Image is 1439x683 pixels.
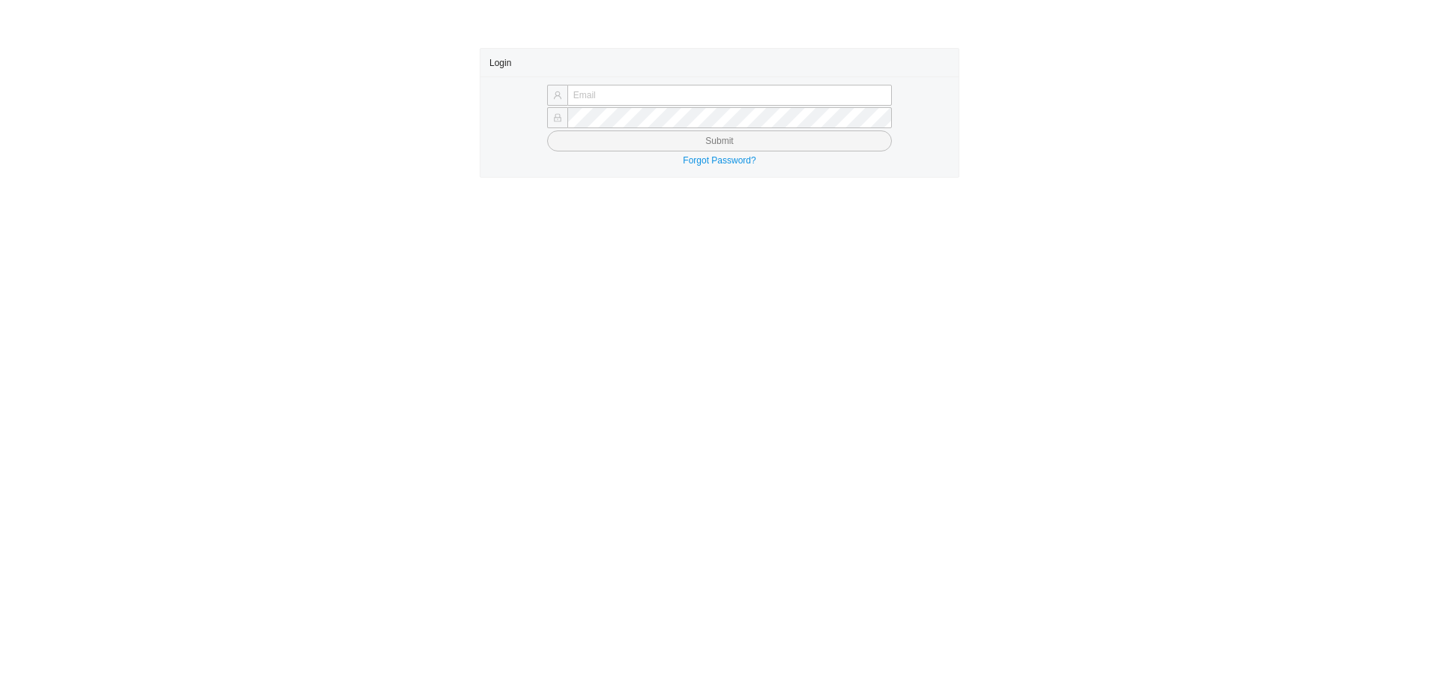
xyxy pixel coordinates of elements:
[553,113,562,122] span: lock
[683,155,755,166] a: Forgot Password?
[553,91,562,100] span: user
[489,49,950,76] div: Login
[547,130,892,151] button: Submit
[567,85,892,106] input: Email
